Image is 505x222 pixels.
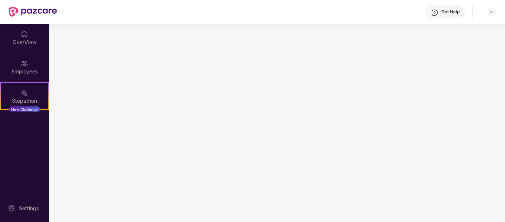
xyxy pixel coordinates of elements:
[8,205,15,212] img: svg+xml;base64,PHN2ZyBpZD0iU2V0dGluZy0yMHgyMCIgeG1sbnM9Imh0dHA6Ly93d3cudzMub3JnLzIwMDAvc3ZnIiB3aW...
[9,7,57,17] img: New Pazcare Logo
[21,60,28,67] img: svg+xml;base64,PHN2ZyBpZD0iRW1wbG95ZWVzIiB4bWxucz0iaHR0cDovL3d3dy53My5vcmcvMjAwMC9zdmciIHdpZHRoPS...
[489,9,495,15] img: svg+xml;base64,PHN2ZyBpZD0iRHJvcGRvd24tMzJ4MzIiIHhtbG5zPSJodHRwOi8vd3d3LnczLm9yZy8yMDAwL3N2ZyIgd2...
[9,106,40,112] div: New Challenge
[441,9,459,15] div: Get Help
[17,205,41,212] div: Settings
[1,97,48,105] div: Stepathon
[21,30,28,38] img: svg+xml;base64,PHN2ZyBpZD0iSG9tZSIgeG1sbnM9Imh0dHA6Ly93d3cudzMub3JnLzIwMDAvc3ZnIiB3aWR0aD0iMjAiIG...
[431,9,438,16] img: svg+xml;base64,PHN2ZyBpZD0iSGVscC0zMngzMiIgeG1sbnM9Imh0dHA6Ly93d3cudzMub3JnLzIwMDAvc3ZnIiB3aWR0aD...
[21,89,28,96] img: svg+xml;base64,PHN2ZyB4bWxucz0iaHR0cDovL3d3dy53My5vcmcvMjAwMC9zdmciIHdpZHRoPSIyMSIgaGVpZ2h0PSIyMC...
